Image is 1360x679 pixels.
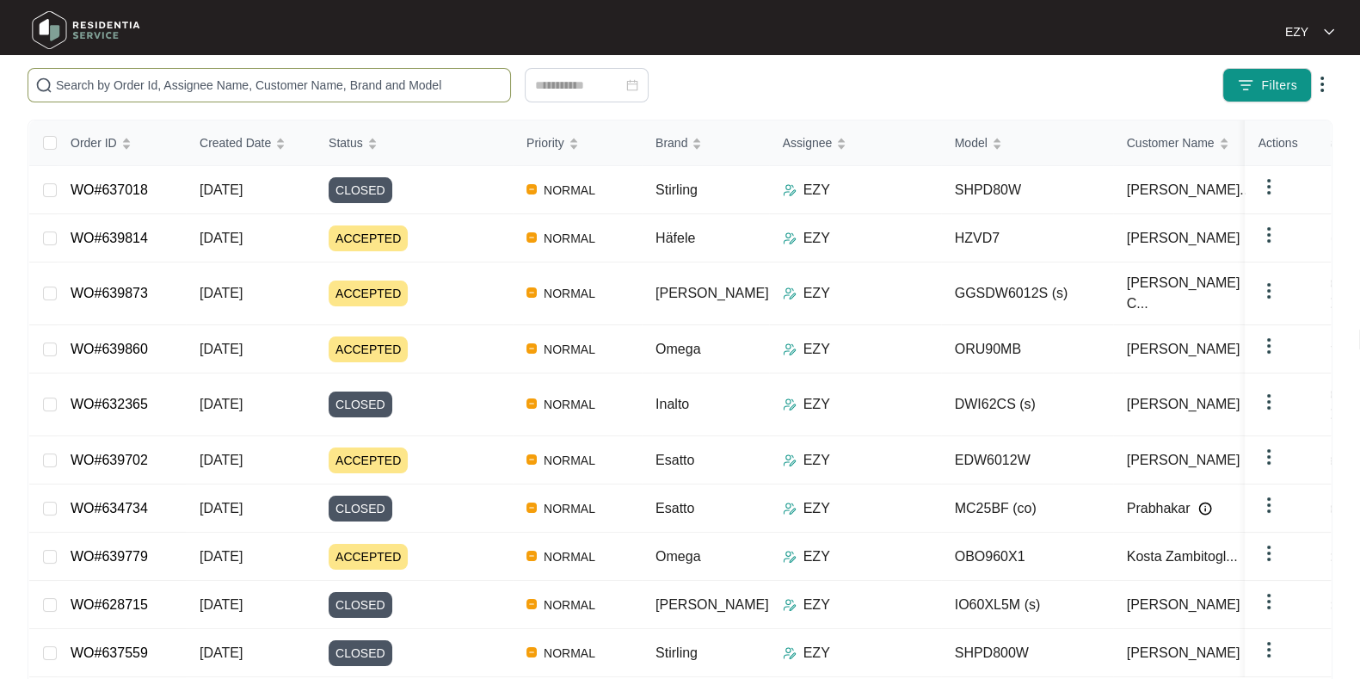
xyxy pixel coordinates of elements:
[329,496,392,522] span: CLOSED
[655,453,694,467] span: Esatto
[537,283,602,304] span: NORMAL
[803,450,830,471] p: EZY
[941,485,1113,533] td: MC25BF (co)
[537,339,602,360] span: NORMAL
[803,643,830,664] p: EZY
[941,373,1113,436] td: DWI62CS (s)
[526,551,537,561] img: Vercel Logo
[537,394,602,415] span: NORMAL
[655,231,695,245] span: Häfele
[26,4,146,56] img: residentia service logo
[526,232,537,243] img: Vercel Logo
[1285,23,1308,40] p: EZY
[526,647,537,657] img: Vercel Logo
[1258,281,1279,301] img: dropdown arrow
[71,597,148,612] a: WO#628715
[329,392,392,417] span: CLOSED
[655,597,769,612] span: [PERSON_NAME]
[955,133,988,152] span: Model
[1258,336,1279,356] img: dropdown arrow
[1127,394,1240,415] span: [PERSON_NAME]
[783,183,797,197] img: Assigner Icon
[941,262,1113,325] td: GGSDW6012S (s)
[537,228,602,249] span: NORMAL
[803,394,830,415] p: EZY
[655,397,689,411] span: Inalto
[329,448,408,473] span: ACCEPTED
[71,645,148,660] a: WO#637559
[783,598,797,612] img: Assigner Icon
[200,549,243,564] span: [DATE]
[200,286,243,300] span: [DATE]
[71,182,148,197] a: WO#637018
[655,501,694,515] span: Esatto
[329,336,408,362] span: ACCEPTED
[655,342,700,356] span: Omega
[1261,77,1297,95] span: Filters
[537,498,602,519] span: NORMAL
[1222,68,1312,102] button: filter iconFilters
[71,133,117,152] span: Order ID
[315,120,513,166] th: Status
[71,549,148,564] a: WO#639779
[941,436,1113,485] td: EDW6012W
[1113,120,1285,166] th: Customer Name
[200,133,271,152] span: Created Date
[57,120,186,166] th: Order ID
[1258,176,1279,197] img: dropdown arrow
[35,77,52,94] img: search-icon
[329,281,408,306] span: ACCEPTED
[329,133,363,152] span: Status
[329,592,392,618] span: CLOSED
[655,182,698,197] span: Stirling
[71,342,148,356] a: WO#639860
[783,287,797,300] img: Assigner Icon
[513,120,642,166] th: Priority
[200,597,243,612] span: [DATE]
[1127,180,1252,201] span: [PERSON_NAME]...
[200,231,243,245] span: [DATE]
[783,133,833,152] span: Assignee
[1258,225,1279,245] img: dropdown arrow
[783,502,797,515] img: Assigner Icon
[1127,450,1240,471] span: [PERSON_NAME]
[783,550,797,564] img: Assigner Icon
[1127,498,1191,519] span: Prabhakar
[526,599,537,609] img: Vercel Logo
[526,133,564,152] span: Priority
[56,76,503,95] input: Search by Order Id, Assignee Name, Customer Name, Brand and Model
[1127,595,1240,615] span: [PERSON_NAME]
[803,595,830,615] p: EZY
[71,286,148,300] a: WO#639873
[537,546,602,567] span: NORMAL
[803,546,830,567] p: EZY
[71,453,148,467] a: WO#639702
[200,182,243,197] span: [DATE]
[1245,120,1331,166] th: Actions
[526,287,537,298] img: Vercel Logo
[329,177,392,203] span: CLOSED
[803,283,830,304] p: EZY
[642,120,769,166] th: Brand
[769,120,941,166] th: Assignee
[941,533,1113,581] td: OBO960X1
[655,133,687,152] span: Brand
[783,398,797,411] img: Assigner Icon
[1127,133,1215,152] span: Customer Name
[537,450,602,471] span: NORMAL
[655,549,700,564] span: Omega
[200,501,243,515] span: [DATE]
[1258,495,1279,515] img: dropdown arrow
[803,339,830,360] p: EZY
[783,231,797,245] img: Assigner Icon
[941,214,1113,262] td: HZVD7
[1258,591,1279,612] img: dropdown arrow
[1258,447,1279,467] img: dropdown arrow
[655,645,698,660] span: Stirling
[941,166,1113,214] td: SHPD80W
[200,397,243,411] span: [DATE]
[71,231,148,245] a: WO#639814
[941,325,1113,373] td: ORU90MB
[1127,228,1240,249] span: [PERSON_NAME]
[941,581,1113,629] td: IO60XL5M (s)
